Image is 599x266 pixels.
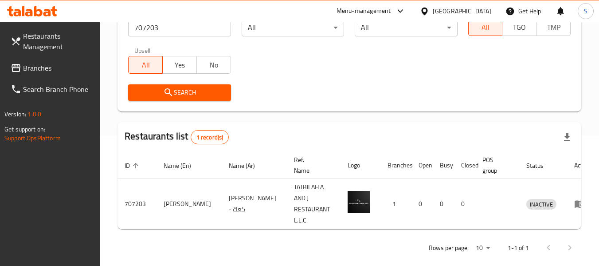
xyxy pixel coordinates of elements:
[27,108,41,120] span: 1.0.0
[125,130,229,144] h2: Restaurants list
[134,47,151,53] label: Upsell
[222,179,287,229] td: [PERSON_NAME] - كعك
[4,132,61,144] a: Support.OpsPlatform
[348,191,370,213] img: Salah Al Deen - Kaak
[4,108,26,120] span: Version:
[508,242,529,254] p: 1-1 of 1
[132,59,159,71] span: All
[468,18,503,36] button: All
[287,179,341,229] td: TATBILAH A AND J RESTAURANT L.L.C.
[472,21,499,34] span: All
[128,19,231,36] input: Search for restaurant name or ID..
[125,160,141,171] span: ID
[411,152,433,179] th: Open
[380,179,411,229] td: 1
[4,25,100,57] a: Restaurants Management
[556,127,578,148] div: Export file
[4,57,100,79] a: Branches
[433,152,454,179] th: Busy
[433,6,491,16] div: [GEOGRAPHIC_DATA]
[540,21,567,34] span: TMP
[162,56,197,74] button: Yes
[482,155,509,176] span: POS group
[166,59,193,71] span: Yes
[4,79,100,100] a: Search Branch Phone
[4,123,45,135] span: Get support on:
[433,179,454,229] td: 0
[506,21,533,34] span: TGO
[128,56,163,74] button: All
[157,179,222,229] td: [PERSON_NAME]
[294,155,330,176] span: Ref. Name
[23,63,93,73] span: Branches
[574,199,591,209] div: Menu
[200,59,227,71] span: No
[502,18,536,36] button: TGO
[411,179,433,229] td: 0
[191,130,229,144] div: Total records count
[536,18,571,36] button: TMP
[526,199,556,210] span: INACTIVE
[454,179,475,229] td: 0
[380,152,411,179] th: Branches
[117,179,157,229] td: 707203
[355,19,457,36] div: All
[341,152,380,179] th: Logo
[337,6,391,16] div: Menu-management
[23,84,93,95] span: Search Branch Phone
[584,6,587,16] span: S
[567,152,598,179] th: Action
[191,133,229,142] span: 1 record(s)
[242,19,344,36] div: All
[454,152,475,179] th: Closed
[429,242,469,254] p: Rows per page:
[117,152,598,229] table: enhanced table
[23,31,93,52] span: Restaurants Management
[229,160,266,171] span: Name (Ar)
[135,87,223,98] span: Search
[472,242,493,255] div: Rows per page:
[128,84,231,101] button: Search
[526,160,555,171] span: Status
[164,160,203,171] span: Name (En)
[196,56,231,74] button: No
